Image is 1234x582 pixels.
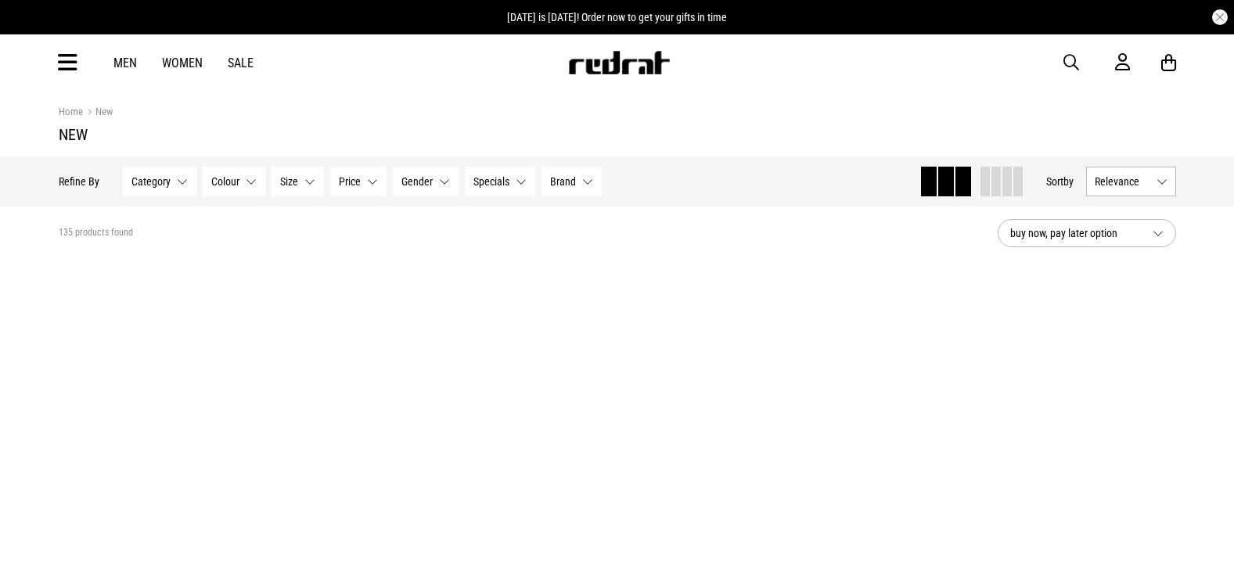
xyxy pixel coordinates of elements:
[59,175,99,188] p: Refine By
[541,167,602,196] button: Brand
[1063,175,1074,188] span: by
[272,167,324,196] button: Size
[1086,167,1176,196] button: Relevance
[393,167,459,196] button: Gender
[1046,172,1074,191] button: Sortby
[123,167,196,196] button: Category
[113,56,137,70] a: Men
[567,51,671,74] img: Redrat logo
[1095,175,1150,188] span: Relevance
[228,56,254,70] a: Sale
[507,11,727,23] span: [DATE] is [DATE]! Order now to get your gifts in time
[280,175,298,188] span: Size
[83,106,113,120] a: New
[401,175,433,188] span: Gender
[131,175,171,188] span: Category
[59,106,83,117] a: Home
[203,167,265,196] button: Colour
[59,125,1176,144] h1: New
[162,56,203,70] a: Women
[211,175,239,188] span: Colour
[339,175,361,188] span: Price
[1010,224,1140,242] span: buy now, pay later option
[998,219,1176,247] button: buy now, pay later option
[330,167,387,196] button: Price
[550,175,576,188] span: Brand
[473,175,509,188] span: Specials
[465,167,535,196] button: Specials
[59,227,133,239] span: 135 products found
